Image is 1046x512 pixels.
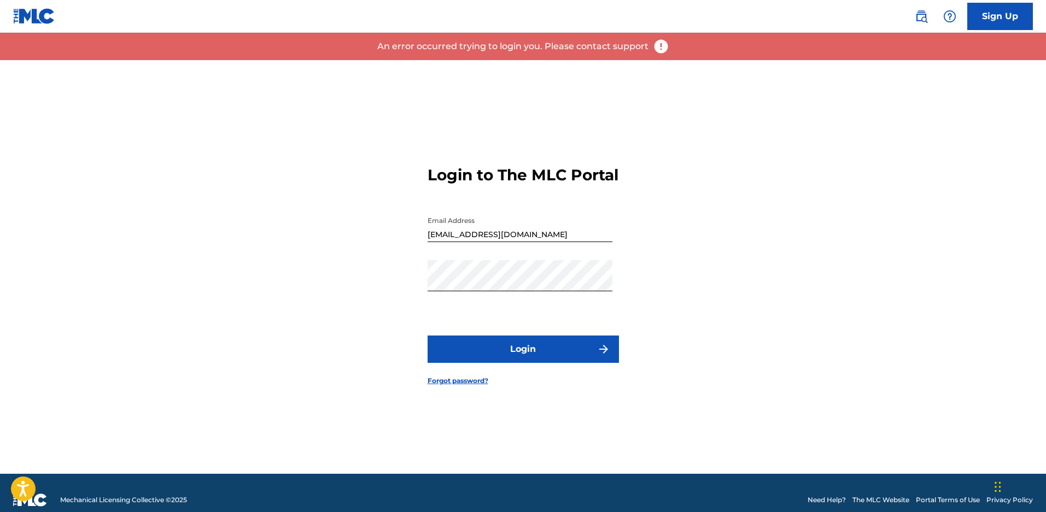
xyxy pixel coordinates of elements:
img: f7272a7cc735f4ea7f67.svg [597,343,610,356]
a: Sign Up [967,3,1033,30]
img: search [915,10,928,23]
img: help [943,10,956,23]
span: Mechanical Licensing Collective © 2025 [60,495,187,505]
img: logo [13,493,47,507]
h3: Login to The MLC Portal [428,166,618,185]
a: The MLC Website [852,495,909,505]
a: Portal Terms of Use [916,495,980,505]
iframe: Resource Center [1015,339,1046,427]
a: Public Search [910,5,932,27]
img: MLC Logo [13,8,55,24]
a: Need Help? [808,495,846,505]
button: Login [428,336,619,363]
a: Privacy Policy [986,495,1033,505]
img: error [653,38,669,55]
a: Forgot password? [428,376,488,386]
iframe: Chat Widget [991,460,1046,512]
p: An error occurred trying to login you. Please contact support [377,40,648,53]
div: Drag [995,470,1001,503]
div: Help [939,5,961,27]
